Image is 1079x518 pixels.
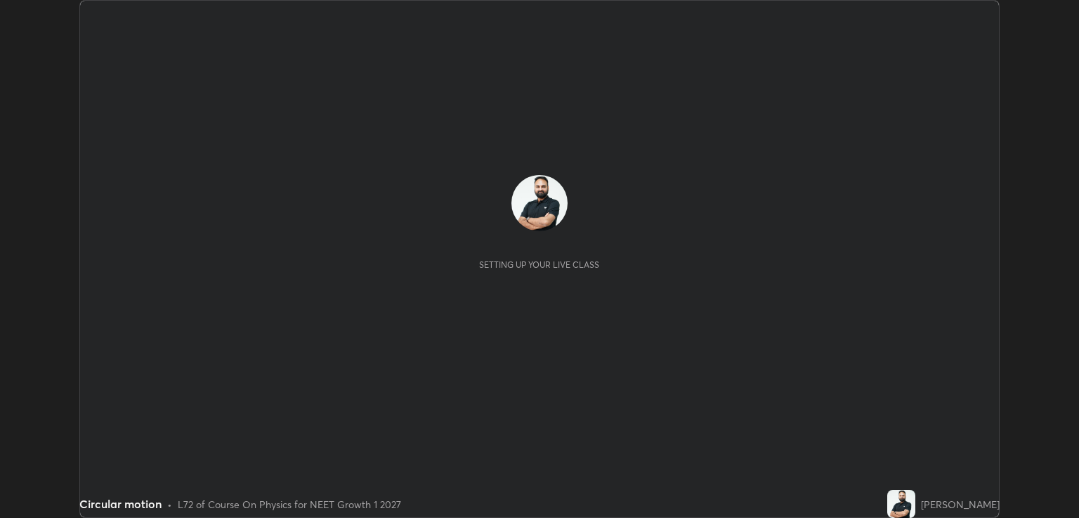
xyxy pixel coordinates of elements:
div: L72 of Course On Physics for NEET Growth 1 2027 [178,497,401,512]
div: • [167,497,172,512]
img: 2ca2be53fc4546ca9ffa9f5798fd6fd8.jpg [511,175,568,231]
div: Circular motion [79,496,162,512]
img: 2ca2be53fc4546ca9ffa9f5798fd6fd8.jpg [887,490,915,518]
div: Setting up your live class [479,259,599,270]
div: [PERSON_NAME] [921,497,1000,512]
